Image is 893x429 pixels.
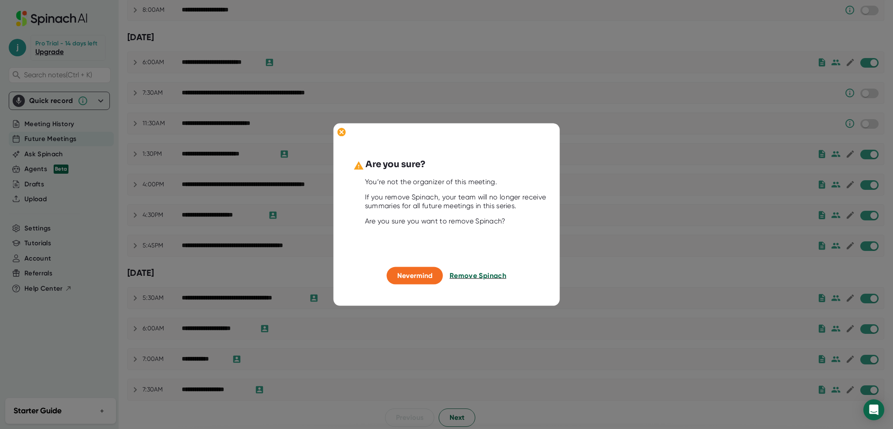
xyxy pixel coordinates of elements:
[397,271,433,280] span: Nevermind
[450,271,506,280] span: Remove Spinach
[365,178,550,186] div: You’re not the organizer of this meeting.
[365,217,550,226] div: Are you sure you want to remove Spinach?
[387,267,443,285] button: Nevermind
[863,399,884,420] div: Open Intercom Messenger
[450,267,506,285] button: Remove Spinach
[365,193,550,210] div: If you remove Spinach, your team will no longer receive summaries for all future meetings in this...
